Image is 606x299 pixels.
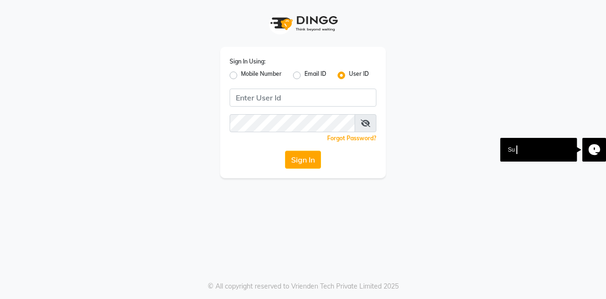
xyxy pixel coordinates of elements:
label: User ID [349,70,369,81]
label: Mobile Number [241,70,282,81]
button: Sign In [285,151,321,169]
label: Sign In Using: [230,57,266,66]
label: Email ID [304,70,326,81]
a: Forgot Password? [327,135,376,142]
img: logo1.svg [265,9,341,37]
input: Username [230,89,376,107]
input: Username [230,114,355,132]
